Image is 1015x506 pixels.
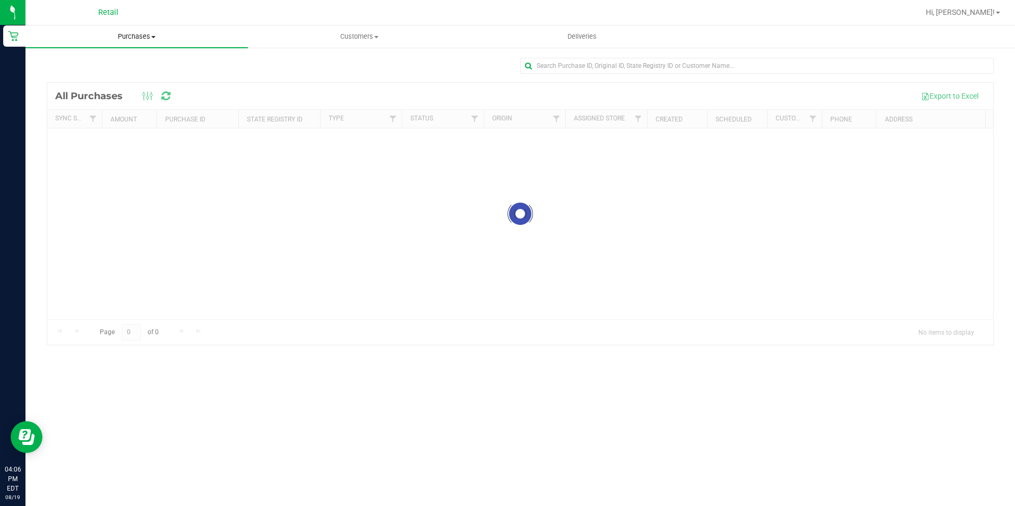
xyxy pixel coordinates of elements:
[248,32,470,41] span: Customers
[926,8,995,16] span: Hi, [PERSON_NAME]!
[25,32,248,41] span: Purchases
[553,32,611,41] span: Deliveries
[520,58,994,74] input: Search Purchase ID, Original ID, State Registry ID or Customer Name...
[25,25,248,48] a: Purchases
[98,8,118,17] span: Retail
[8,31,19,41] inline-svg: Retail
[248,25,470,48] a: Customers
[5,493,21,501] p: 08/19
[5,465,21,493] p: 04:06 PM EDT
[471,25,693,48] a: Deliveries
[11,421,42,453] iframe: Resource center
